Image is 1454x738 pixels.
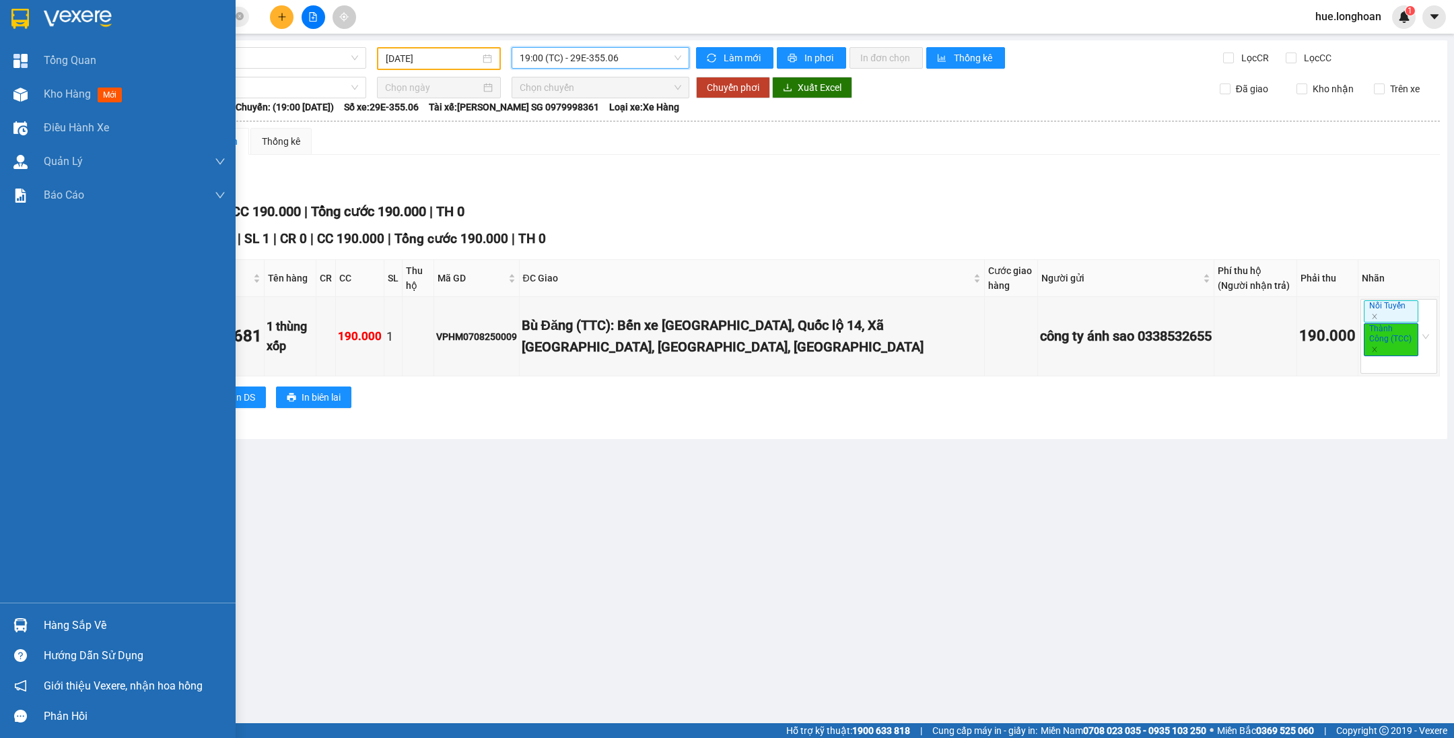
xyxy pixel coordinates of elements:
[265,260,316,297] th: Tên hàng
[13,54,28,68] img: dashboard-icon
[44,153,83,170] span: Quản Lý
[316,260,336,297] th: CR
[262,134,300,149] div: Thống kê
[1256,725,1314,736] strong: 0369 525 060
[1040,326,1212,347] div: công ty ánh sao 0338532655
[1231,81,1274,96] span: Đã giao
[512,231,515,246] span: |
[609,100,679,114] span: Loại xe: Xe Hàng
[937,53,948,64] span: bar-chart
[385,80,481,95] input: Chọn ngày
[1385,81,1425,96] span: Trên xe
[783,83,792,94] span: download
[1364,323,1418,356] span: Thành Công (TCC)
[236,11,244,24] span: close-circle
[14,679,27,692] span: notification
[308,12,318,22] span: file-add
[13,618,28,632] img: warehouse-icon
[276,387,351,408] button: printerIn biên lai
[1041,271,1200,286] span: Người gửi
[1364,300,1418,323] span: Nối Tuyến
[236,100,334,114] span: Chuyến: (19:00 [DATE])
[436,329,517,344] div: VPHM0708250009
[985,260,1038,297] th: Cước giao hàng
[44,88,91,100] span: Kho hàng
[1214,260,1297,297] th: Phí thu hộ (Người nhận trả)
[244,231,270,246] span: SL 1
[232,203,301,220] span: CC 190.000
[14,710,27,723] span: message
[44,52,96,69] span: Tổng Quan
[339,12,349,22] span: aim
[772,77,852,98] button: downloadXuất Excel
[1408,6,1412,15] span: 1
[696,47,773,69] button: syncLàm mới
[344,100,419,114] span: Số xe: 29E-355.06
[1217,723,1314,738] span: Miền Bắc
[1041,723,1206,738] span: Miền Nam
[215,190,226,201] span: down
[310,231,314,246] span: |
[804,51,835,65] span: In phơi
[388,231,391,246] span: |
[777,47,846,69] button: printerIn phơi
[236,12,244,20] span: close-circle
[394,231,508,246] span: Tổng cước 190.000
[386,327,400,346] div: 1
[523,271,971,286] span: ĐC Giao
[520,77,681,98] span: Chọn chuyến
[852,725,910,736] strong: 1900 633 818
[277,12,287,22] span: plus
[724,51,763,65] span: Làm mới
[1428,11,1441,23] span: caret-down
[13,155,28,169] img: warehouse-icon
[238,231,241,246] span: |
[13,88,28,102] img: warehouse-icon
[44,677,203,694] span: Giới thiệu Vexere, nhận hoa hồng
[1406,6,1415,15] sup: 1
[429,203,433,220] span: |
[11,9,29,29] img: logo-vxr
[44,646,226,666] div: Hướng dẫn sử dụng
[267,317,314,356] div: 1 thùng xốp
[311,203,426,220] span: Tổng cước 190.000
[798,80,841,95] span: Xuất Excel
[1398,11,1410,23] img: icon-new-feature
[788,53,799,64] span: printer
[436,203,464,220] span: TH 0
[13,189,28,203] img: solution-icon
[234,390,255,405] span: In DS
[302,390,341,405] span: In biên lai
[1362,271,1436,286] div: Nhãn
[384,260,403,297] th: SL
[438,271,506,286] span: Mã GD
[434,297,520,376] td: VPHM0708250009
[1299,325,1356,348] div: 190.000
[696,77,770,98] button: Chuyển phơi
[98,88,122,102] span: mới
[522,315,982,358] div: Bù Đăng (TTC): Bến xe [GEOGRAPHIC_DATA], Quốc lộ 14, Xã [GEOGRAPHIC_DATA], [GEOGRAPHIC_DATA], [GE...
[403,260,434,297] th: Thu hộ
[926,47,1005,69] button: bar-chartThống kê
[1324,723,1326,738] span: |
[386,51,480,66] input: 10/08/2025
[338,327,382,345] div: 190.000
[208,387,266,408] button: printerIn DS
[1371,313,1378,320] span: close
[920,723,922,738] span: |
[1379,726,1389,735] span: copyright
[1307,81,1359,96] span: Kho nhận
[429,100,599,114] span: Tài xế: [PERSON_NAME] SG 0979998361
[1210,728,1214,733] span: ⚪️
[518,231,546,246] span: TH 0
[1236,51,1271,65] span: Lọc CR
[1371,346,1378,353] span: close
[287,393,296,403] span: printer
[333,5,356,29] button: aim
[44,615,226,636] div: Hàng sắp về
[44,187,84,203] span: Báo cáo
[270,5,293,29] button: plus
[1297,260,1358,297] th: Phải thu
[302,5,325,29] button: file-add
[14,649,27,662] span: question-circle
